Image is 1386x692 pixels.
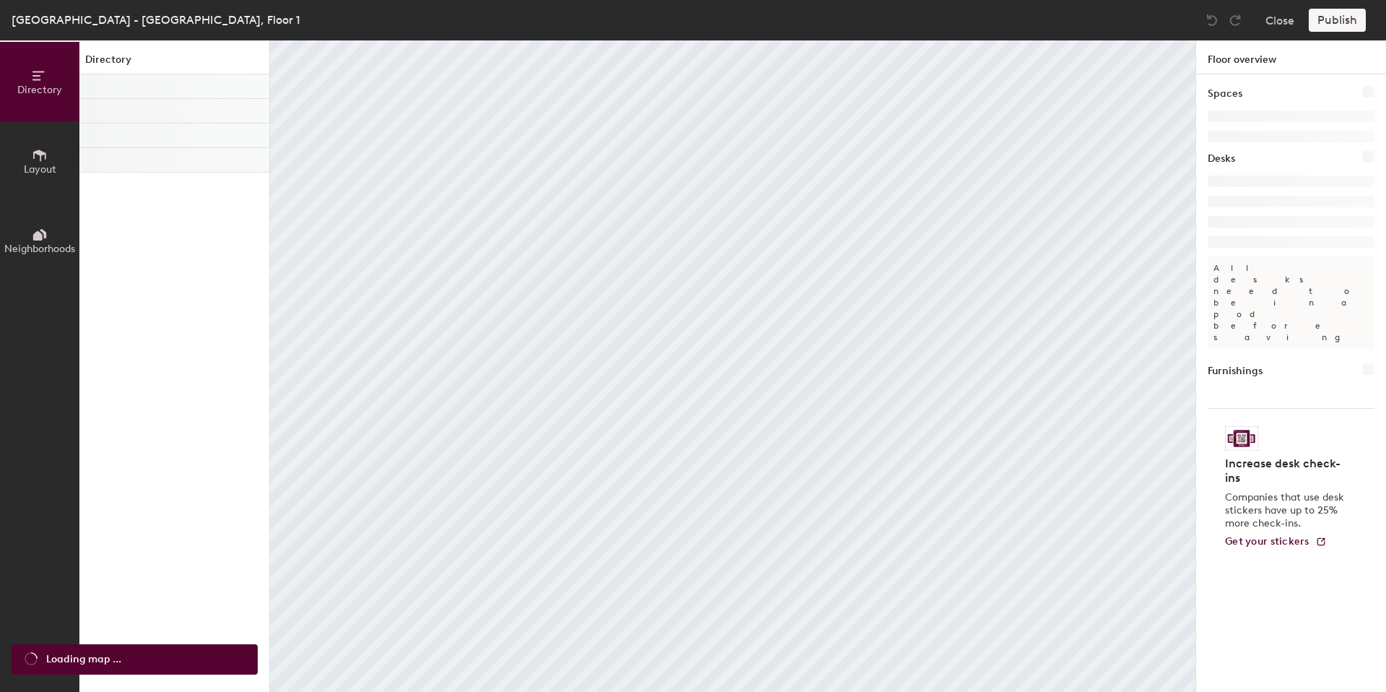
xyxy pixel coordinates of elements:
h1: Directory [79,52,269,74]
span: Loading map ... [46,652,121,667]
h1: Spaces [1208,86,1242,102]
canvas: Map [270,40,1195,692]
img: Redo [1228,13,1242,27]
h4: Increase desk check-ins [1225,457,1348,485]
img: Undo [1205,13,1219,27]
a: Get your stickers [1225,536,1327,548]
p: Companies that use desk stickers have up to 25% more check-ins. [1225,491,1348,530]
p: All desks need to be in a pod before saving [1208,256,1374,349]
h1: Floor overview [1196,40,1386,74]
div: [GEOGRAPHIC_DATA] - [GEOGRAPHIC_DATA], Floor 1 [12,11,300,29]
button: Close [1265,9,1294,32]
span: Directory [17,84,62,96]
span: Layout [24,163,56,176]
h1: Desks [1208,151,1235,167]
img: Sticker logo [1225,426,1258,451]
span: Get your stickers [1225,535,1309,548]
h1: Furnishings [1208,363,1263,379]
span: Neighborhoods [4,243,75,255]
